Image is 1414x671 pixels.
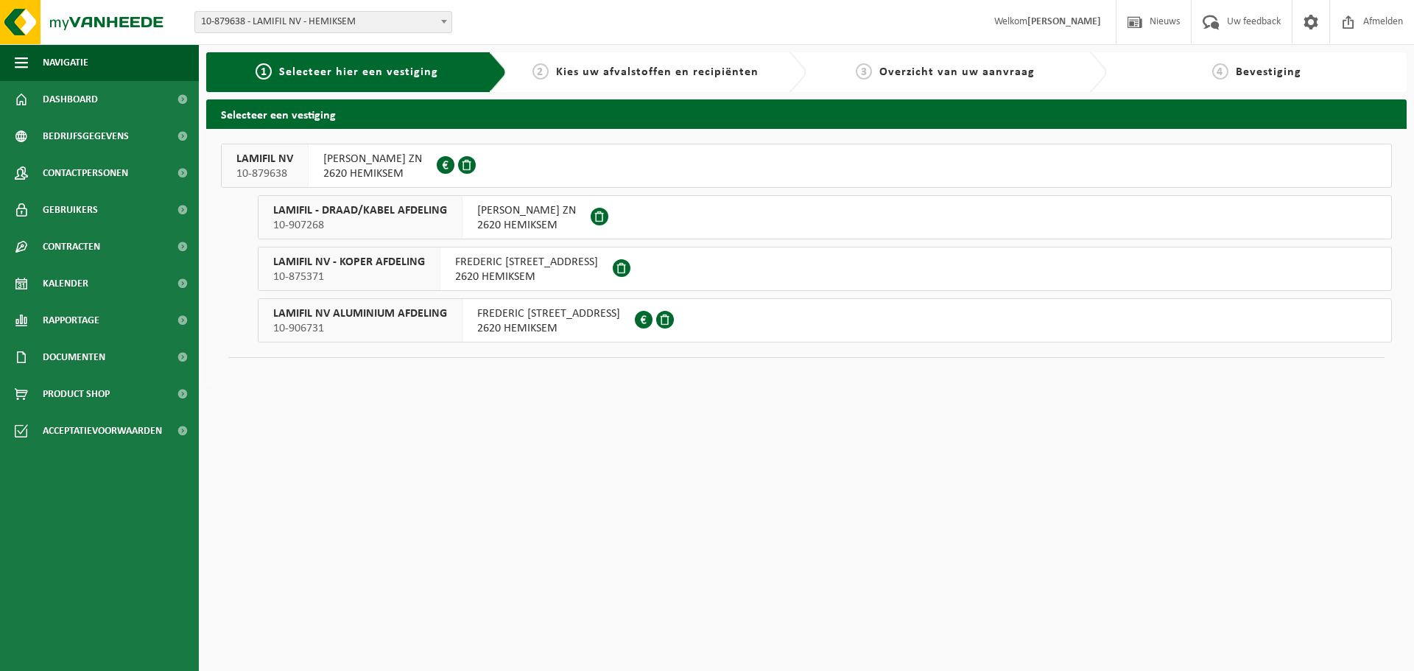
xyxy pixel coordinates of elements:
span: Dashboard [43,81,98,118]
span: LAMIFIL - DRAAD/KABEL AFDELING [273,203,447,218]
span: Contracten [43,228,100,265]
span: 10-879638 - LAMIFIL NV - HEMIKSEM [194,11,452,33]
strong: [PERSON_NAME] [1027,16,1101,27]
span: Documenten [43,339,105,376]
button: LAMIFIL NV - KOPER AFDELING 10-875371 FREDERIC [STREET_ADDRESS]2620 HEMIKSEM [258,247,1392,291]
span: Gebruikers [43,192,98,228]
span: Navigatie [43,44,88,81]
span: 1 [256,63,272,80]
span: FREDERIC [STREET_ADDRESS] [477,306,620,321]
button: LAMIFIL - DRAAD/KABEL AFDELING 10-907268 [PERSON_NAME] ZN2620 HEMIKSEM [258,195,1392,239]
span: 10-879638 [236,166,293,181]
span: [PERSON_NAME] ZN [323,152,422,166]
button: LAMIFIL NV 10-879638 [PERSON_NAME] ZN2620 HEMIKSEM [221,144,1392,188]
span: 4 [1212,63,1228,80]
span: 2620 HEMIKSEM [323,166,422,181]
span: Rapportage [43,302,99,339]
span: Contactpersonen [43,155,128,192]
span: Selecteer hier een vestiging [279,66,438,78]
span: LAMIFIL NV ALUMINIUM AFDELING [273,306,447,321]
span: 10-879638 - LAMIFIL NV - HEMIKSEM [195,12,451,32]
span: 2620 HEMIKSEM [477,321,620,336]
span: [PERSON_NAME] ZN [477,203,576,218]
span: 10-906731 [273,321,447,336]
span: 10-875371 [273,270,425,284]
span: Acceptatievoorwaarden [43,412,162,449]
span: 2 [532,63,549,80]
span: Bevestiging [1236,66,1301,78]
button: LAMIFIL NV ALUMINIUM AFDELING 10-906731 FREDERIC [STREET_ADDRESS]2620 HEMIKSEM [258,298,1392,342]
span: Bedrijfsgegevens [43,118,129,155]
span: FREDERIC [STREET_ADDRESS] [455,255,598,270]
span: Kalender [43,265,88,302]
span: Product Shop [43,376,110,412]
span: 2620 HEMIKSEM [477,218,576,233]
span: 3 [856,63,872,80]
h2: Selecteer een vestiging [206,99,1407,128]
span: LAMIFIL NV [236,152,293,166]
span: 10-907268 [273,218,447,233]
span: Overzicht van uw aanvraag [879,66,1035,78]
span: LAMIFIL NV - KOPER AFDELING [273,255,425,270]
span: 2620 HEMIKSEM [455,270,598,284]
span: Kies uw afvalstoffen en recipiënten [556,66,759,78]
